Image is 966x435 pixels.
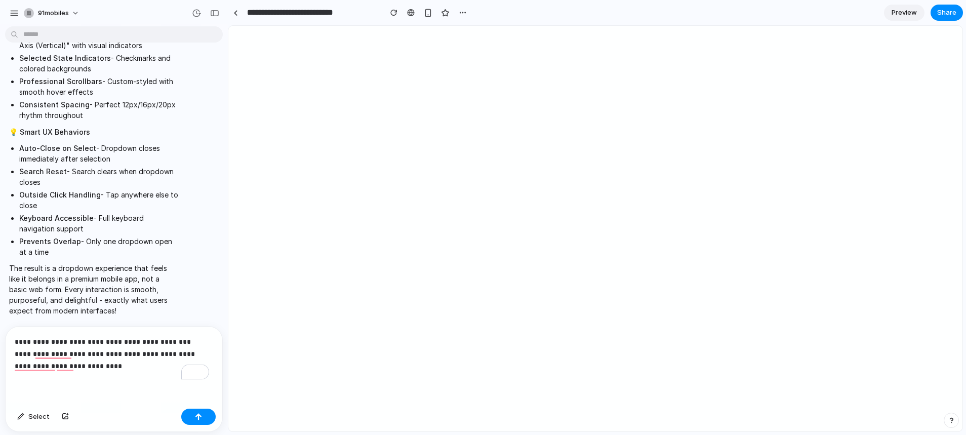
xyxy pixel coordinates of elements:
[19,100,90,109] strong: Consistent Spacing
[892,8,917,18] span: Preview
[931,5,963,21] button: Share
[19,214,94,222] strong: Keyboard Accessible
[19,189,178,211] li: - Tap anywhere else to close
[19,167,67,176] strong: Search Reset
[19,166,178,187] li: - Search clears when dropdown closes
[19,143,178,164] li: - Dropdown closes immediately after selection
[38,8,69,18] span: 91mobiles
[884,5,924,21] a: Preview
[19,237,81,246] strong: Prevents Overlap
[20,5,85,21] button: 91mobiles
[19,76,178,97] li: - Custom-styled with smooth hover effects
[19,53,178,74] li: - Checkmarks and colored backgrounds
[19,54,111,62] strong: Selected State Indicators
[19,213,178,234] li: - Full keyboard navigation support
[19,77,102,86] strong: Professional Scrollbars
[28,412,50,422] span: Select
[6,327,222,405] div: To enrich screen reader interactions, please activate Accessibility in Grammarly extension settings
[937,8,956,18] span: Share
[19,99,178,121] li: - Perfect 12px/16px/20px rhythm throughout
[19,190,101,199] strong: Outside Click Handling
[19,144,96,152] strong: Auto-Close on Select
[12,409,55,425] button: Select
[9,128,90,136] strong: 💡 Smart UX Behaviors
[228,26,962,431] iframe: To enrich screen reader interactions, please activate Accessibility in Grammarly extension settings
[9,263,178,316] p: The result is a dropdown experience that feels like it belongs in a premium mobile app, not a bas...
[19,236,178,257] li: - Only one dropdown open at a time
